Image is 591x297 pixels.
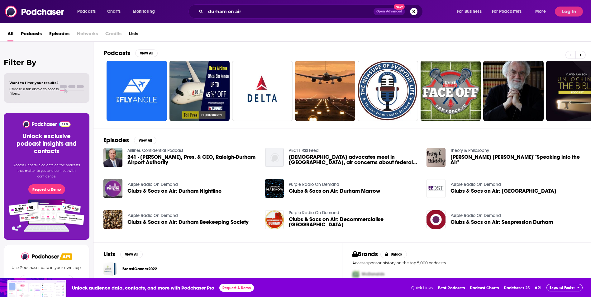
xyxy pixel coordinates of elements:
img: Clubs & Socs on Air: Durham Beekeeping Society [103,210,122,229]
img: Podchaser - Follow, Share and Rate Podcasts [22,120,71,128]
a: Clubs & Socs on Air: Durham Student Theatre [450,188,556,194]
span: [DEMOGRAPHIC_DATA] advocates meet in [GEOGRAPHIC_DATA], air concerns about federal budget cuts, e... [289,154,419,165]
a: Purple Radio On Demand [289,210,339,215]
span: Open Advanced [376,10,402,13]
a: Episodes [49,29,69,41]
a: Charts [103,7,124,16]
button: View All [135,49,158,57]
img: Podchaser API banner [60,253,72,260]
p: Access unparalleled data on the podcasts that matter to you and connect with confidence. [11,163,82,179]
span: Credits [105,29,122,41]
img: 241 - Michael Landguth, Pres. & CEO, Raleigh-Durham Airport Authority [103,148,122,167]
span: New [394,4,405,10]
span: Monitoring [133,7,155,16]
img: Hispanic advocates meet in Durham, air concerns about federal budget cuts, effects [265,148,284,167]
span: Charts [107,7,121,16]
h2: Episodes [103,136,129,144]
button: Open AdvancedNew [374,8,405,15]
span: For Podcasters [492,7,522,16]
button: open menu [128,7,163,16]
a: Clubs & Socs on Air: Durham Marrow [289,188,380,194]
a: 241 - Michael Landguth, Pres. & CEO, Raleigh-Durham Airport Authority [127,154,258,165]
button: Unlock [380,251,407,258]
span: Clubs & Socs on Air: [GEOGRAPHIC_DATA] [450,188,556,194]
img: John Durham Peters' "Speaking into the Air" [427,148,446,167]
a: ABC11 RSS Feed [289,148,319,153]
span: Networks [77,29,98,41]
img: First Pro Logo [350,268,362,280]
button: View All [134,137,156,144]
a: Clubs & Socs on Air: Sexpression Durham [450,219,553,225]
img: Clubs & Socs on Air: Durham Student Theatre [427,179,446,198]
a: Clubs & Socs on Air: Decommercialise Durham [289,217,419,227]
img: Clubs & Socs on Air: Sexpression Durham [427,210,446,229]
a: Purple Radio On Demand [450,182,501,187]
a: Purple Radio On Demand [289,182,339,187]
a: Airlines Confidential Podcast [127,148,183,153]
img: Podchaser - Follow, Share and Rate Podcasts [21,252,60,260]
img: Clubs & Socs on Air: Decommercialise Durham [265,210,284,229]
button: open menu [73,7,104,16]
h2: Lists [103,250,115,258]
a: Podcasts [21,29,42,41]
a: Lists [129,29,138,41]
span: For Business [457,7,482,16]
a: BreastCancer2022 [103,262,117,276]
span: Choose a tab above to access filters. [9,87,59,96]
a: PodcastsView All [103,49,158,57]
a: Purple Radio On Demand [127,182,178,187]
a: John Durham Peters' "Speaking into the Air" [450,154,581,165]
button: View All [120,251,143,258]
span: Clubs & Socs on Air: Decommercialise [GEOGRAPHIC_DATA] [289,217,419,227]
button: open menu [488,7,531,16]
input: Search podcasts, credits, & more... [206,7,374,16]
img: Insights visual [7,280,67,297]
a: Podchaser 25 [504,285,530,290]
span: [PERSON_NAME] [PERSON_NAME]' "Speaking into the Air" [450,154,581,165]
a: Best Podcasts [438,285,465,290]
button: Request A Demo [219,284,254,292]
a: API [535,285,541,290]
a: Clubs & Socs on Air: Durham Beekeeping Society [127,219,249,225]
span: 241 - [PERSON_NAME], Pres. & CEO, Raleigh-Durham Airport Authority [127,154,258,165]
h2: Podcasts [103,49,130,57]
img: Podchaser - Follow, Share and Rate Podcasts [5,6,65,17]
p: Access sponsor history on the top 5,000 podcasts. [352,261,581,265]
a: ListsView All [103,250,143,258]
span: Quick Links [411,285,433,290]
img: Clubs & Socs on Air: Durham Marrow [265,179,284,198]
a: Purple Radio On Demand [450,213,501,218]
span: Clubs & Socs on Air: Durham Nightline [127,188,222,194]
a: Hispanic advocates meet in Durham, air concerns about federal budget cuts, effects [289,154,419,165]
p: Use Podchaser data in your own app. [12,265,82,270]
span: More [535,7,546,16]
button: Expand Footer [546,284,583,291]
button: Request a Demo [28,184,65,194]
button: open menu [453,7,489,16]
a: BreastCancer2022 [122,266,157,272]
a: Theory & Philosophy [450,148,489,153]
span: Unlock audience data, contacts, and more with Podchaser Pro [72,285,214,291]
a: All [7,29,13,41]
button: Log In [555,7,583,16]
a: EpisodesView All [103,136,156,144]
button: open menu [531,7,554,16]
